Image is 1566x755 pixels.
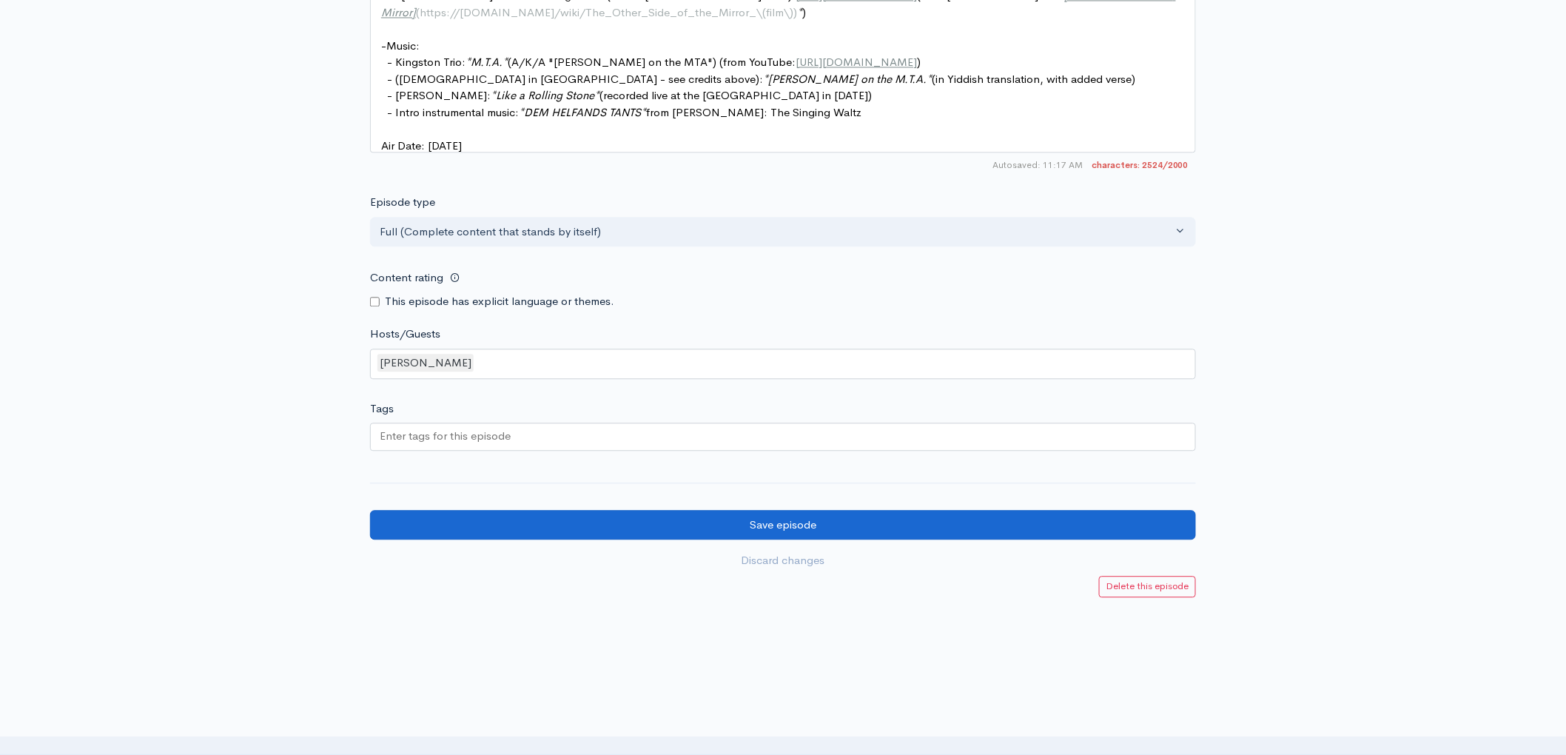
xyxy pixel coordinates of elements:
[420,5,793,19] span: https://[DOMAIN_NAME]/wiki/The_Other_Side_of_the_Mirror_\(film\)
[370,217,1196,247] button: Full (Complete content that stands by itself)
[992,158,1083,172] span: Autosaved: 11:17 AM
[370,263,443,293] label: Content rating
[524,105,641,119] span: DEM HELFANDS TANTS
[377,354,474,372] div: [PERSON_NAME]
[412,5,416,19] span: ]
[932,72,1135,86] span: (in Yiddish translation, with added verse)
[370,194,435,211] label: Episode type
[385,293,614,310] label: This episode has explicit language or themes.
[471,55,503,69] span: M.T.A.
[380,224,1173,241] div: Full (Complete content that stands by itself)
[387,72,763,86] span: - ([DEMOGRAPHIC_DATA] in [GEOGRAPHIC_DATA] - see credits above):
[370,400,394,417] label: Tags
[802,5,806,19] span: )
[793,5,797,19] span: )
[370,546,1196,576] a: Discard changes
[370,326,440,343] label: Hosts/Guests
[380,428,513,445] input: Enter tags for this episode
[508,55,796,69] span: (A/K/A "[PERSON_NAME] on the MTA") (from YouTube:
[370,510,1196,540] input: Save episode
[416,5,420,19] span: (
[381,38,386,53] span: -
[917,55,921,69] span: )
[387,55,466,69] span: - Kingston Trio:
[387,105,519,119] span: - Intro instrumental music:
[796,55,917,69] span: [URL][DOMAIN_NAME]
[599,88,872,102] span: (recorded live at the [GEOGRAPHIC_DATA] in [DATE])
[387,88,491,102] span: - [PERSON_NAME]:
[496,88,594,102] span: Like a Rolling Stone
[386,38,420,53] span: Music:
[1092,158,1189,172] span: 2524/2000
[768,72,927,86] span: [PERSON_NAME] on the M.T.A.
[381,138,462,152] span: Air Date: [DATE]
[1099,576,1196,597] a: Delete this episode
[646,105,861,119] span: from [PERSON_NAME]: The Singing Waltz
[1106,580,1189,592] small: Delete this episode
